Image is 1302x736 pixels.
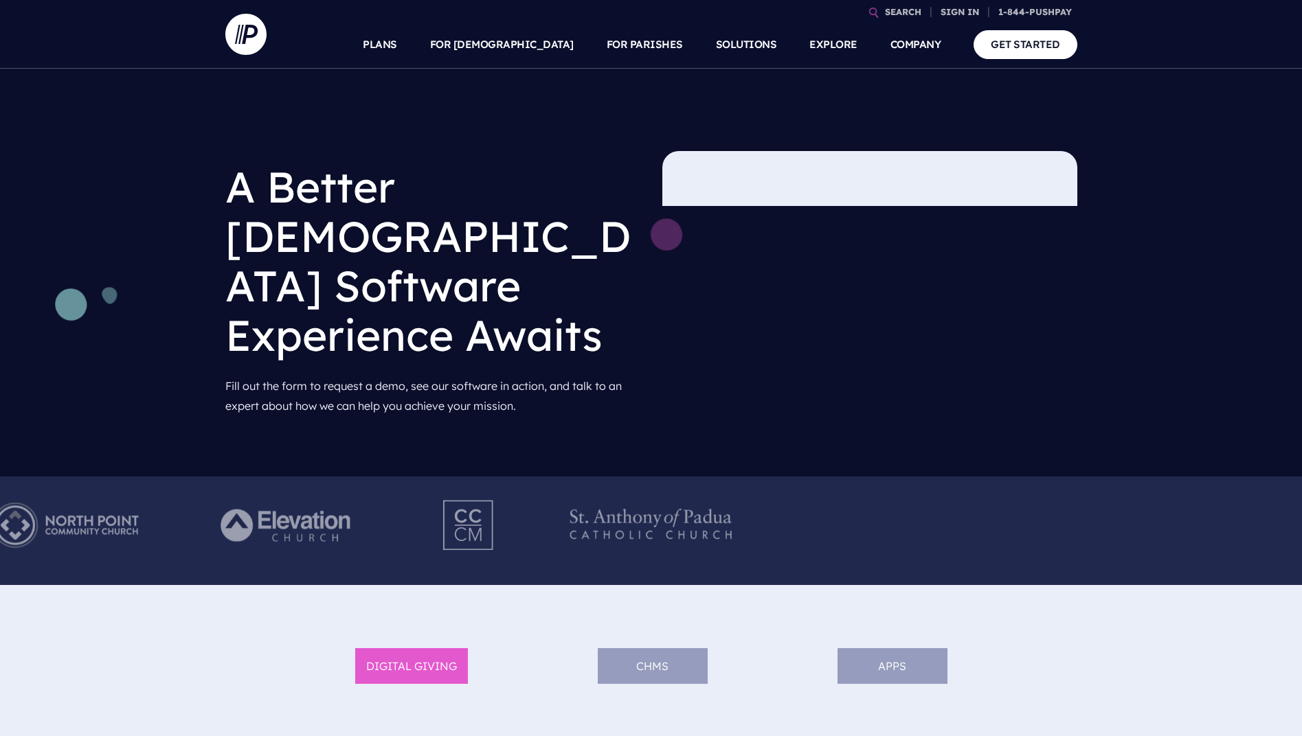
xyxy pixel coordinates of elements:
a: COMPANY [890,21,941,69]
li: DIGITAL GIVING [355,648,468,685]
a: EXPLORE [809,21,857,69]
a: FOR [DEMOGRAPHIC_DATA] [430,21,574,69]
img: Pushpay_Logo__CCM [415,487,524,563]
h1: A Better [DEMOGRAPHIC_DATA] Software Experience Awaits [225,151,640,371]
li: ChMS [598,648,708,685]
a: FOR PARISHES [607,21,683,69]
a: SOLUTIONS [716,21,777,69]
li: APPS [838,648,947,685]
img: Pushpay_Logo__StAnthony [557,487,745,563]
img: Pushpay_Logo__Elevation [193,487,382,563]
p: Fill out the form to request a demo, see our software in action, and talk to an expert about how ... [225,371,640,422]
a: GET STARTED [974,30,1077,58]
a: PLANS [363,21,397,69]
